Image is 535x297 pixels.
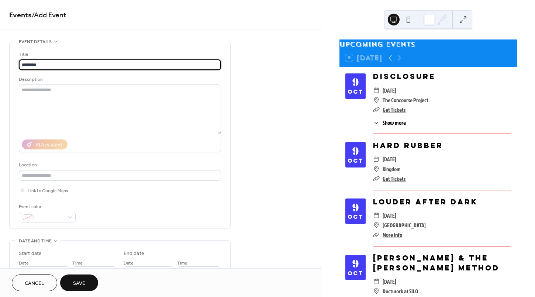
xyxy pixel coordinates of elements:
[383,95,428,105] span: The Concourse Project
[19,76,220,83] div: Description
[352,146,359,157] div: 9
[373,230,380,239] div: ​
[348,89,363,94] div: Oct
[373,72,435,81] a: Disclosure
[373,277,380,286] div: ​
[339,39,517,49] div: Upcoming events
[373,286,380,296] div: ​
[19,161,220,169] div: Location
[383,231,402,239] a: More Info
[25,280,44,287] span: Cancel
[72,259,83,267] span: Time
[383,106,405,114] a: Get Tickets
[373,86,380,95] div: ​
[383,118,406,127] span: Show more
[373,95,380,105] div: ​
[9,8,32,23] a: Events
[348,271,363,276] div: Oct
[383,175,405,183] a: Get Tickets
[373,141,443,150] a: HARD RUBBER
[373,253,500,272] a: [PERSON_NAME] & The [PERSON_NAME] Method
[348,214,363,220] div: Oct
[383,211,396,220] span: [DATE]
[28,187,68,195] span: Link to Google Maps
[373,105,380,114] div: ​
[383,86,396,95] span: [DATE]
[373,154,380,164] div: ​
[60,274,98,291] button: Save
[19,203,74,211] div: Event color
[383,286,418,296] span: Ductwork at SILO
[124,259,134,267] span: Date
[373,174,380,183] div: ​
[177,259,187,267] span: Time
[383,154,396,164] span: [DATE]
[124,250,144,258] div: End date
[19,51,220,58] div: Title
[373,118,380,127] div: ​
[348,158,363,163] div: Oct
[19,259,29,267] span: Date
[73,280,85,287] span: Save
[352,259,359,269] div: 9
[19,38,52,46] span: Event details
[373,220,380,230] div: ​
[373,118,406,127] button: ​Show more
[373,197,478,206] a: Louder After Dark
[352,77,359,88] div: 9
[19,237,52,245] span: Date and time
[32,8,66,23] span: / Add Event
[383,164,401,174] span: Kingdom
[12,274,57,291] button: Cancel
[352,203,359,213] div: 9
[383,277,396,286] span: [DATE]
[19,250,42,258] div: Start date
[373,211,380,220] div: ​
[373,164,380,174] div: ​
[383,220,426,230] span: [GEOGRAPHIC_DATA]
